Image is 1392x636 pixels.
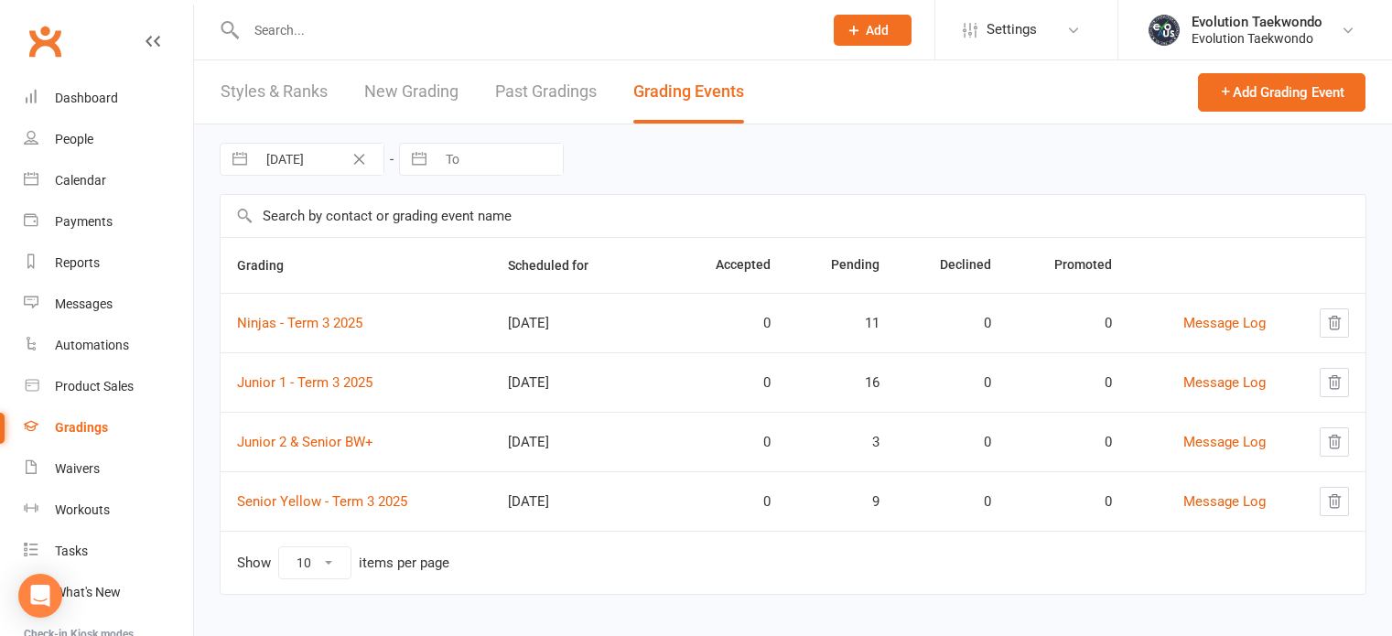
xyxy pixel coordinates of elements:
[1146,12,1182,49] img: thumb_image1716958358.png
[24,78,193,119] a: Dashboard
[55,296,113,311] div: Messages
[237,493,407,510] a: Senior Yellow - Term 3 2025
[24,366,193,407] a: Product Sales
[508,254,609,276] button: Scheduled for
[834,15,912,46] button: Add
[55,420,108,435] div: Gradings
[237,254,304,276] button: Grading
[508,258,609,273] span: Scheduled for
[987,9,1037,50] span: Settings
[237,434,373,450] a: Junior 2 & Senior BW+
[1024,435,1112,450] div: 0
[241,17,810,43] input: Search...
[912,375,992,391] div: 0
[1183,493,1266,510] a: Message Log
[24,325,193,366] a: Automations
[55,173,106,188] div: Calendar
[24,284,193,325] a: Messages
[364,60,459,124] a: New Grading
[804,375,879,391] div: 16
[1183,315,1266,331] a: Message Log
[18,574,62,618] div: Open Intercom Messenger
[912,494,992,510] div: 0
[896,238,1009,293] th: Declined
[256,144,383,175] input: From
[343,148,375,170] button: Clear Date
[1198,73,1365,112] button: Add Grading Event
[55,544,88,558] div: Tasks
[686,494,771,510] div: 0
[24,531,193,572] a: Tasks
[24,572,193,613] a: What's New
[24,243,193,284] a: Reports
[22,18,68,64] a: Clubworx
[55,91,118,105] div: Dashboard
[686,316,771,331] div: 0
[55,379,134,393] div: Product Sales
[24,407,193,448] a: Gradings
[24,490,193,531] a: Workouts
[237,258,304,273] span: Grading
[1192,30,1322,47] div: Evolution Taekwondo
[24,201,193,243] a: Payments
[787,238,896,293] th: Pending
[1024,316,1112,331] div: 0
[55,214,113,229] div: Payments
[24,448,193,490] a: Waivers
[1183,374,1266,391] a: Message Log
[912,435,992,450] div: 0
[55,585,121,599] div: What's New
[804,435,879,450] div: 3
[804,316,879,331] div: 11
[508,375,653,391] div: [DATE]
[55,338,129,352] div: Automations
[55,502,110,517] div: Workouts
[237,374,372,391] a: Junior 1 - Term 3 2025
[1192,14,1322,30] div: Evolution Taekwondo
[24,160,193,201] a: Calendar
[670,238,787,293] th: Accepted
[55,461,100,476] div: Waivers
[912,316,992,331] div: 0
[686,435,771,450] div: 0
[1024,494,1112,510] div: 0
[866,23,889,38] span: Add
[686,375,771,391] div: 0
[24,119,193,160] a: People
[633,60,744,124] a: Grading Events
[495,60,597,124] a: Past Gradings
[221,60,328,124] a: Styles & Ranks
[804,494,879,510] div: 9
[1183,434,1266,450] a: Message Log
[436,144,563,175] input: To
[237,546,449,579] div: Show
[508,435,653,450] div: [DATE]
[55,132,93,146] div: People
[508,494,653,510] div: [DATE]
[508,316,653,331] div: [DATE]
[221,195,1365,237] input: Search by contact or grading event name
[237,315,362,331] a: Ninjas - Term 3 2025
[1008,238,1128,293] th: Promoted
[1024,375,1112,391] div: 0
[55,255,100,270] div: Reports
[359,555,449,571] div: items per page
